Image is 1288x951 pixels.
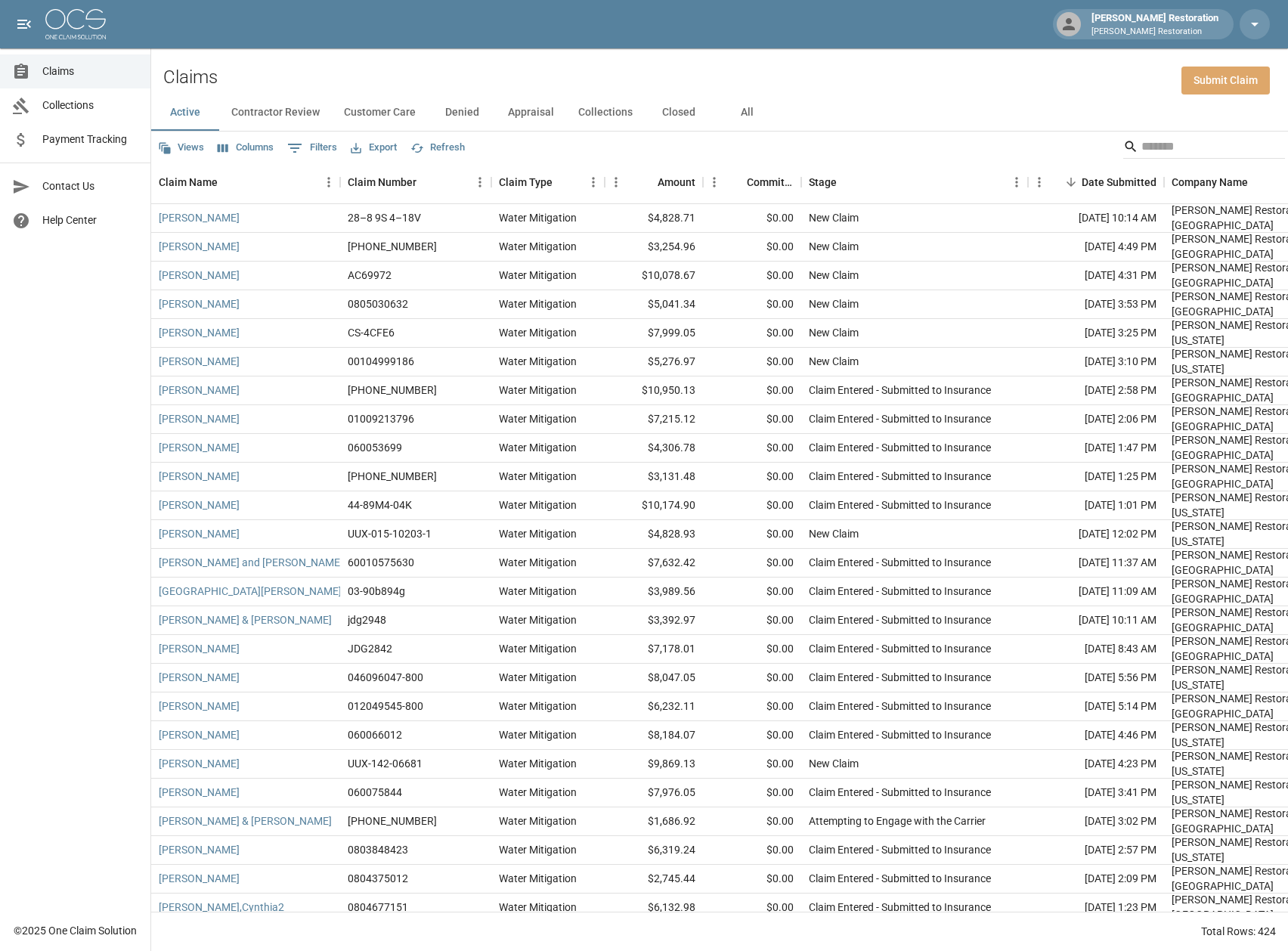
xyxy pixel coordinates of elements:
[154,136,208,160] button: Views
[159,239,240,254] a: [PERSON_NAME]
[703,894,801,922] div: $0.00
[348,239,437,254] div: 01-009-245402
[809,383,991,398] div: Claim Entered - Submitted to Insurance
[1028,161,1164,203] div: Date Submitted
[499,239,577,254] div: Water Mitigation
[499,354,577,369] div: Water Mitigation
[151,161,340,203] div: Claim Name
[499,555,577,570] div: Water Mitigation
[159,612,332,627] a: [PERSON_NAME] & [PERSON_NAME]
[703,233,801,262] div: $0.00
[1082,161,1156,203] div: Date Submitted
[605,606,703,635] div: $3,392.97
[809,161,837,203] div: Stage
[348,354,414,369] div: 00104999186
[348,900,408,915] div: 0804677151
[9,9,39,39] button: open drawer
[703,635,801,664] div: $0.00
[499,813,577,829] div: Water Mitigation
[42,64,138,79] span: Claims
[1028,348,1164,376] div: [DATE] 3:10 PM
[605,807,703,836] div: $1,686.92
[407,136,469,160] button: Refresh
[1028,319,1164,348] div: [DATE] 3:25 PM
[159,584,342,599] a: [GEOGRAPHIC_DATA][PERSON_NAME]
[159,354,240,369] a: [PERSON_NAME]
[605,348,703,376] div: $5,276.97
[1028,865,1164,894] div: [DATE] 2:09 PM
[645,94,713,131] button: Closed
[499,871,577,886] div: Water Mitigation
[317,171,340,194] button: Menu
[605,405,703,434] div: $7,215.12
[499,526,577,541] div: Water Mitigation
[747,161,794,203] div: Committed Amount
[214,136,277,160] button: Select columns
[42,132,138,147] span: Payment Tracking
[605,549,703,578] div: $7,632.42
[605,491,703,520] div: $10,174.90
[1060,172,1082,193] button: Sort
[703,664,801,692] div: $0.00
[703,161,801,203] div: Committed Amount
[809,727,991,742] div: Claim Entered - Submitted to Insurance
[499,699,577,714] div: Water Mitigation
[348,612,386,627] div: jdg2948
[348,411,414,426] div: 01009213796
[605,161,703,203] div: Amount
[151,94,219,131] button: Active
[605,233,703,262] div: $3,254.96
[809,699,991,714] div: Claim Entered - Submitted to Insurance
[703,520,801,549] div: $0.00
[159,785,240,800] a: [PERSON_NAME]
[1028,635,1164,664] div: [DATE] 8:43 AM
[605,319,703,348] div: $7,999.05
[703,750,801,779] div: $0.00
[348,670,423,685] div: 046096047-800
[703,549,801,578] div: $0.00
[605,204,703,233] div: $4,828.71
[605,894,703,922] div: $6,132.98
[348,584,405,599] div: 03-90b894g
[605,520,703,549] div: $4,828.93
[499,900,577,915] div: Water Mitigation
[658,161,695,203] div: Amount
[1005,171,1028,194] button: Menu
[703,463,801,491] div: $0.00
[809,526,859,541] div: New Claim
[809,785,991,800] div: Claim Entered - Submitted to Insurance
[1028,692,1164,721] div: [DATE] 5:14 PM
[809,756,859,771] div: New Claim
[1028,549,1164,578] div: [DATE] 11:37 AM
[1201,924,1276,939] div: Total Rows: 424
[348,842,408,857] div: 0803848423
[1028,290,1164,319] div: [DATE] 3:53 PM
[348,325,395,340] div: CS-4CFE6
[42,178,138,194] span: Contact Us
[1028,491,1164,520] div: [DATE] 1:01 PM
[809,612,991,627] div: Claim Entered - Submitted to Insurance
[605,171,627,194] button: Menu
[159,756,240,771] a: [PERSON_NAME]
[348,469,437,484] div: 01-009-221971
[809,210,859,225] div: New Claim
[499,842,577,857] div: Water Mitigation
[809,469,991,484] div: Claim Entered - Submitted to Insurance
[499,727,577,742] div: Water Mitigation
[703,865,801,894] div: $0.00
[42,98,138,113] span: Collections
[159,383,240,398] a: [PERSON_NAME]
[159,727,240,742] a: [PERSON_NAME]
[348,440,402,455] div: 060053699
[45,9,106,39] img: ocs-logo-white-transparent.png
[1028,664,1164,692] div: [DATE] 5:56 PM
[809,900,991,915] div: Claim Entered - Submitted to Insurance
[159,842,240,857] a: [PERSON_NAME]
[703,692,801,721] div: $0.00
[348,526,432,541] div: UUX-015-10203-1
[348,555,414,570] div: 60010575630
[605,463,703,491] div: $3,131.48
[159,526,240,541] a: [PERSON_NAME]
[1028,171,1051,194] button: Menu
[499,612,577,627] div: Water Mitigation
